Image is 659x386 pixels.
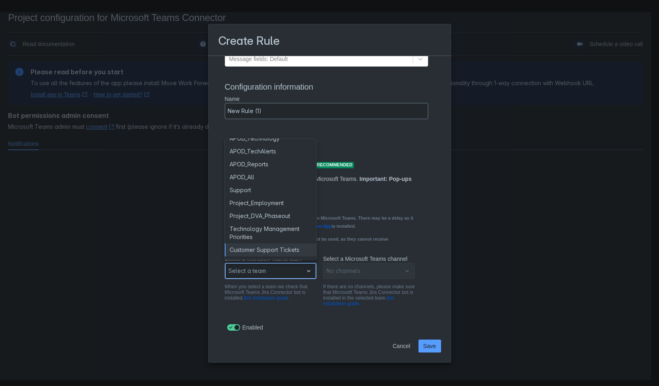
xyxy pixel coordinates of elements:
div: Technology Management Priorities [225,222,317,243]
p: If there are no channels, please make sure that Microsoft Teams Jira Connector bot is installed i... [323,284,415,306]
span: Save [423,340,436,352]
h3: Create Rule [218,34,280,50]
button: Save [418,340,441,352]
div: Project_DVA_Phaseout [225,210,317,222]
p: Select a Microsoft Teams channel [323,255,415,263]
div: Message fields: Default [229,55,288,63]
div: APOD_TechAlerts [225,145,317,158]
h3: Configuration information [225,82,435,95]
a: Bot installation guide. [244,295,290,301]
span: open [304,266,314,276]
span: Cancel [393,340,410,352]
a: Bot installation guide. [323,295,394,306]
div: APOD_All [225,171,317,184]
input: Please enter the name of the rule here [225,104,428,118]
div: APOD_Reports [225,158,317,171]
p: Use below button to get teams from Microsoft Teams. [225,175,415,191]
div: Project_Employment [225,197,317,210]
p: Name [225,95,428,103]
div: Customer Support Tickets [225,243,317,256]
h3: Destination [225,143,428,155]
strong: Important: Pop-ups should be allowed on this page. [225,176,412,190]
small: Authenticate to get teams and channels from Microsoft Teams. There may be a delay as it verifies ... [225,216,413,229]
div: APOD_Technology [225,132,317,145]
p: When you select a team we check that Microsoft Teams Jira Connector bot is installed. [225,284,317,301]
div: Enabled [225,322,435,333]
span: Recommended [315,163,354,167]
div: Support [225,184,317,197]
button: Cancel [388,340,415,352]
